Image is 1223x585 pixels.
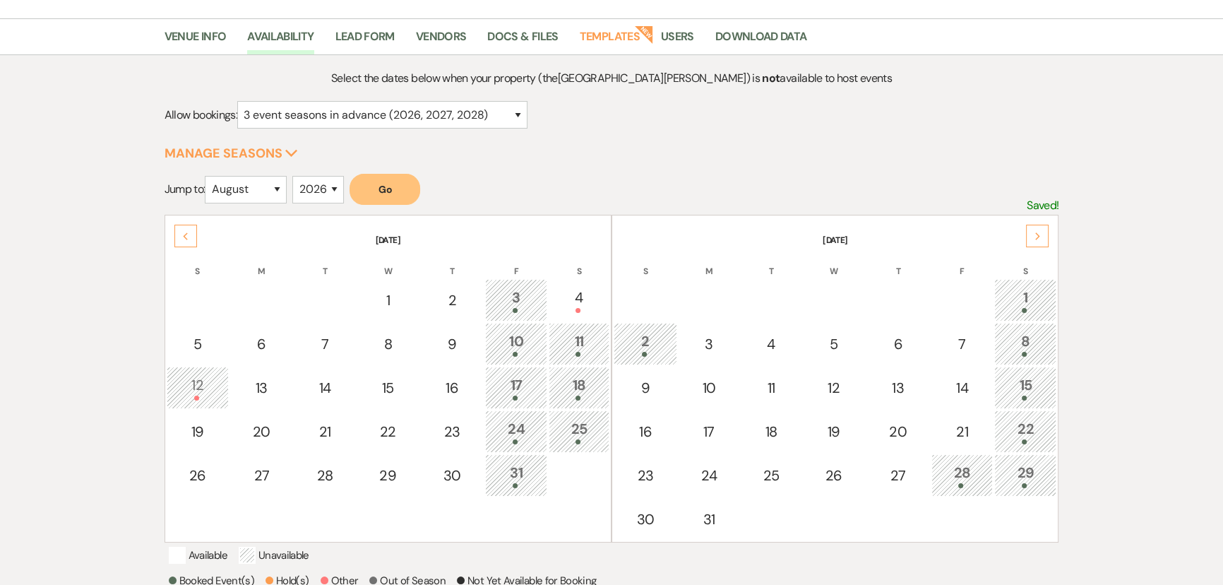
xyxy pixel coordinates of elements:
[556,331,602,357] div: 11
[556,287,602,313] div: 4
[238,421,286,442] div: 20
[174,374,221,401] div: 12
[165,147,298,160] button: Manage Seasons
[762,71,780,85] strong: not
[1002,462,1049,488] div: 29
[493,287,539,313] div: 3
[335,28,395,54] a: Lead Form
[167,217,609,247] th: [DATE]
[174,333,221,355] div: 5
[428,333,476,355] div: 9
[686,377,732,398] div: 10
[614,248,677,278] th: S
[1002,374,1049,401] div: 15
[493,462,539,488] div: 31
[165,28,227,54] a: Venue Info
[634,24,654,44] strong: New
[679,248,739,278] th: M
[939,333,986,355] div: 7
[811,377,857,398] div: 12
[364,465,411,486] div: 29
[167,248,229,278] th: S
[748,421,794,442] div: 18
[556,418,602,444] div: 25
[230,248,294,278] th: M
[1002,418,1049,444] div: 22
[350,174,420,205] button: Go
[556,374,602,401] div: 18
[420,248,484,278] th: T
[428,377,476,398] div: 16
[621,421,669,442] div: 16
[939,377,986,398] div: 14
[485,248,547,278] th: F
[874,421,922,442] div: 20
[931,248,994,278] th: F
[238,333,286,355] div: 6
[493,418,539,444] div: 24
[165,107,237,122] span: Allow bookings:
[174,421,221,442] div: 19
[487,28,558,54] a: Docs & Files
[357,248,419,278] th: W
[428,465,476,486] div: 30
[364,421,411,442] div: 22
[715,28,807,54] a: Download Data
[811,465,857,486] div: 26
[580,28,640,54] a: Templates
[686,333,732,355] div: 3
[1002,331,1049,357] div: 8
[874,377,922,398] div: 13
[364,377,411,398] div: 15
[169,547,227,564] p: Available
[811,333,857,355] div: 5
[294,248,355,278] th: T
[174,465,221,486] div: 26
[811,421,857,442] div: 19
[803,248,865,278] th: W
[686,421,732,442] div: 17
[302,465,347,486] div: 28
[686,465,732,486] div: 24
[238,465,286,486] div: 27
[621,465,669,486] div: 23
[549,248,609,278] th: S
[428,421,476,442] div: 23
[939,421,986,442] div: 21
[165,182,205,196] span: Jump to:
[621,331,669,357] div: 2
[302,377,347,398] div: 14
[302,333,347,355] div: 7
[1027,196,1058,215] p: Saved!
[614,217,1056,247] th: [DATE]
[621,509,669,530] div: 30
[238,377,286,398] div: 13
[939,462,986,488] div: 28
[364,333,411,355] div: 8
[276,69,947,88] p: Select the dates below when your property (the [GEOGRAPHIC_DATA][PERSON_NAME] ) is available to h...
[493,374,539,401] div: 17
[493,331,539,357] div: 10
[661,28,694,54] a: Users
[364,290,411,311] div: 1
[748,333,794,355] div: 4
[748,465,794,486] div: 25
[748,377,794,398] div: 11
[741,248,801,278] th: T
[428,290,476,311] div: 2
[416,28,467,54] a: Vendors
[874,465,922,486] div: 27
[247,28,314,54] a: Availability
[994,248,1056,278] th: S
[686,509,732,530] div: 31
[302,421,347,442] div: 21
[239,547,309,564] p: Unavailable
[866,248,930,278] th: T
[874,333,922,355] div: 6
[621,377,669,398] div: 9
[1002,287,1049,313] div: 1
